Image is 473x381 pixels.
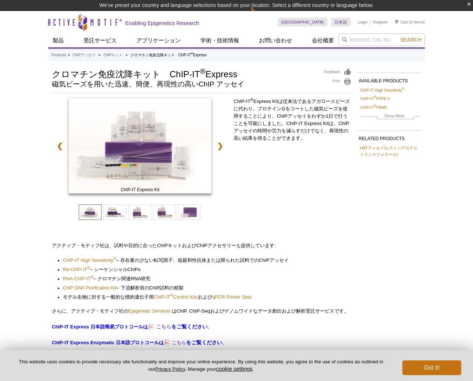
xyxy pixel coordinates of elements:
[52,308,128,314] span: さらに、アクティブ・モティフ社の
[68,98,211,193] img: ChIP-IT Express Kit
[307,33,338,47] a: 会社概要
[198,294,212,300] span: および
[374,104,376,108] sup: ®
[234,99,349,141] span: ChIP-IT Express Kitは従来法であるアガロースビーズに代わり、プロテインGをコートした磁気ビーズを使用することにより、ChIPアッセイをわずか1日で行うことを可能にしました。Ch...
[360,95,390,102] a: ChIP-IT®FFPE II
[125,20,199,26] h2: Enabling Epigenetics Research
[164,339,186,346] a: こちら
[125,53,128,57] li: »
[70,186,211,193] span: ChIP-IT Express Kit
[113,257,289,263] span: – 存在量の少ない転写因子、低親和性抗体または限られた試料での アッセイ
[374,96,376,99] sup: ®
[373,19,388,25] a: Register
[103,52,122,58] a: ChIPキット
[63,276,93,281] span: RNA ChIP-IT
[131,276,141,281] span: RNA
[52,138,68,154] a: ❮
[149,285,160,291] span: ChIP
[63,257,113,264] a: ChIP-IT High Sensitivity
[63,266,90,273] a: Re-ChIP-IT®
[398,36,424,43] button: Search
[51,52,66,58] a: Products
[132,33,185,47] a: アプリケーション
[113,256,116,261] sup: ®
[324,68,351,76] a: Feedback
[52,243,275,248] span: アクティブ・モティフ社は、試料や目的に合った キットおよび アクセサリーも提供しています:
[395,19,408,25] a: Cart
[212,294,251,300] span: qPCR Primer Sets
[177,308,210,314] span: ChIP, ChIP-Seq
[48,33,68,47] a: 製品
[156,324,171,330] strong: こちら
[191,52,193,56] sup: ®
[186,339,222,345] span: をご覧ください
[148,323,171,330] a: こちら
[216,366,252,372] button: cookie settings
[278,18,327,26] a: [GEOGRAPHIC_DATA]
[154,294,198,300] span: ChIP-IT Control Kits
[370,18,371,26] li: |
[63,275,93,282] a: RNA ChIP-IT®
[99,53,101,57] li: »
[250,6,270,23] img: Change Here
[331,18,351,26] a: 日本語
[395,18,425,26] li: (0 items)
[212,293,251,301] a: qPCR Primer Sets
[128,308,170,314] a: Epigenetic Services
[113,257,116,264] a: ®
[68,98,211,196] a: ChIP-IT Express Kit
[359,130,421,143] h2: RELATED PRODUCTS
[210,308,349,314] span: およびゲノムワイドなデータ創出および解析受託サービスです。
[222,339,227,345] span: 。
[90,275,93,279] sup: ®
[117,285,184,291] span: – 下流解析前の 試料の精製
[63,285,117,291] span: ChIP DNA Purification Kit
[196,243,207,248] span: ChIP
[360,104,388,111] a: ChIP-IT®PBMC
[259,257,270,263] span: ChIP
[93,276,150,281] span: – クロマチン関連 研究
[68,53,70,57] li: »
[12,359,390,373] p: This website uses cookies to provide necessary site functionality and improve your online experie...
[87,266,90,270] sup: ®
[73,52,96,58] a: ChIPアッセイ
[63,257,113,263] span: ChIP-IT High Sensitivity
[172,340,186,345] strong: こちら
[52,68,316,79] h1: クロマチン免疫沈降キット ChIP-IT Express
[171,324,207,330] span: をご覧ください
[359,72,421,86] h2: AVAILABLE PRODUCTS
[63,267,90,272] span: Re-ChIP-IT
[360,87,404,93] a: ChIP-IT High Sensitivity®
[358,19,368,25] a: Login
[131,53,207,57] li: クロマチン免疫沈降キット ChIP-IT Express
[255,33,296,47] a: お問い合わせ
[400,37,422,43] span: Search
[200,67,206,75] sup: ®
[360,145,420,158] a: HATアッセイ(ヒストンアセチルトランスフェラーゼ)
[63,284,117,292] a: ChIP DNA Purification Kit
[324,78,351,86] a: Print
[170,293,173,298] sup: ®
[90,267,141,272] span: – シーケンシャル
[128,267,141,272] span: ChIPs
[157,243,168,248] span: ChIP
[402,87,405,90] sup: ®
[212,138,228,154] a: ❯
[196,33,243,47] a: 学術・技術情報
[250,97,253,102] sup: ®
[338,33,425,46] input: Keyword, Cat. No.
[172,308,177,314] span: は
[79,33,121,47] a: 受託サービス
[154,293,198,301] a: ChIP-IT®Control Kits
[52,324,148,330] strong: ChIP-IT Express 日本語簡易プロトコールは
[52,81,316,88] h2: 磁気ビーズを用いた迅速、簡便、再現性の高いChIP アッセイ
[360,113,420,121] a: Show More
[402,360,461,375] button: Got it!
[155,366,185,372] a: Privacy Policy
[52,340,164,345] strong: ChIP-IT Express Enzymatic 日本語プロトコールは
[207,324,213,330] span: 。
[63,294,154,300] span: モデル生物に対する一般的な標的遺伝子用
[395,20,398,24] img: Your Cart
